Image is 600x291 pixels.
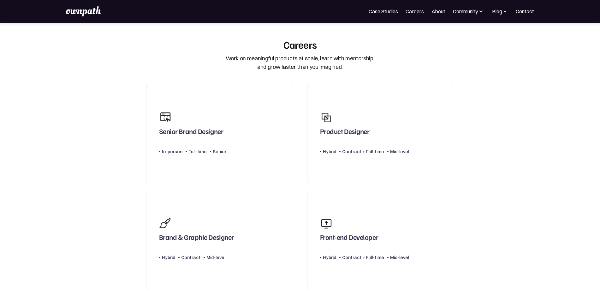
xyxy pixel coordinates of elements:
[226,54,375,71] div: Work on meaningful products at scale, learn with mentorship, and grow faster than you imagined.
[320,233,378,244] div: Front-end Developer
[181,254,200,261] div: Contract
[492,8,508,15] div: Blog
[307,85,454,183] a: Product DesignerHybridContract > Full-timeMid-level
[146,191,293,289] a: Brand & Graphic DesignerHybridContractMid-level
[369,8,398,15] a: Case Studies
[431,8,445,15] a: About
[390,148,409,155] div: Mid-level
[159,233,234,244] div: Brand & Graphic Designer
[342,254,384,261] div: Contract > Full-time
[307,191,454,289] a: Front-end DeveloperHybridContract > Full-timeMid-level
[453,8,478,15] div: Community
[342,148,384,155] div: Contract > Full-time
[320,127,370,138] div: Product Designer
[516,8,534,15] a: Contact
[159,127,223,138] div: Senior Brand Designer
[188,148,207,155] div: Full-time
[206,254,225,261] div: Mid-level
[453,8,484,15] div: Community
[283,39,317,51] div: Careers
[162,254,175,261] div: Hybrid
[390,254,409,261] div: Mid-level
[162,148,182,155] div: In-person
[323,148,336,155] div: Hybrid
[492,8,502,15] div: Blog
[406,8,424,15] a: Careers
[323,254,336,261] div: Hybrid
[146,85,293,183] a: Senior Brand DesignerIn-personFull-timeSenior
[213,148,226,155] div: Senior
